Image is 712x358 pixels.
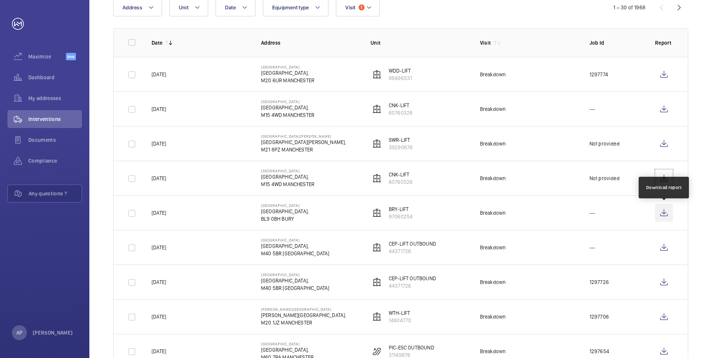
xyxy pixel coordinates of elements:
[480,175,506,182] div: Breakdown
[261,99,314,104] p: [GEOGRAPHIC_DATA]
[589,175,620,182] p: Not provided
[389,102,413,109] p: CNK-LIFT
[480,140,506,147] div: Breakdown
[123,4,142,10] span: Address
[179,4,188,10] span: Unit
[480,105,506,113] div: Breakdown
[589,140,620,147] p: Not provided
[28,157,82,164] span: Compliance
[261,77,314,84] p: M20 6UR MANCHESTER
[480,244,506,251] div: Breakdown
[261,277,330,284] p: [GEOGRAPHIC_DATA],
[261,215,309,223] p: BL9 0BH BURY
[389,309,411,317] p: WTH-LIFT
[646,184,682,191] div: Download report
[613,4,645,11] div: 1 – 30 of 1968
[152,105,166,113] p: [DATE]
[371,39,468,47] p: Unit
[261,134,346,138] p: [GEOGRAPHIC_DATA][PERSON_NAME]
[372,312,381,321] img: elevator.svg
[589,39,643,47] p: Job Id
[480,348,506,355] div: Breakdown
[589,209,595,217] p: ---
[152,140,166,147] p: [DATE]
[589,313,609,320] p: 1297706
[261,111,314,119] p: M15 4WD MANCHESTER
[152,209,166,217] p: [DATE]
[261,342,314,346] p: [GEOGRAPHIC_DATA]
[372,139,381,148] img: elevator.svg
[261,169,314,173] p: [GEOGRAPHIC_DATA]
[152,39,162,47] p: Date
[589,348,609,355] p: 1297654
[359,4,365,10] span: 1
[261,173,314,180] p: [GEOGRAPHIC_DATA],
[152,175,166,182] p: [DATE]
[589,244,595,251] p: ---
[389,67,412,74] p: WDD-LIFT
[152,244,166,251] p: [DATE]
[261,250,330,257] p: M40 5BR [GEOGRAPHIC_DATA]
[389,144,413,151] p: 39290676
[389,317,411,324] p: 14804770
[372,208,381,217] img: elevator.svg
[480,39,491,47] p: Visit
[261,242,330,250] p: [GEOGRAPHIC_DATA],
[261,284,330,292] p: M40 5BR [GEOGRAPHIC_DATA]
[29,190,82,197] span: Any questions ?
[261,65,314,69] p: [GEOGRAPHIC_DATA]
[16,329,22,336] p: AP
[389,74,412,82] p: 99496531
[261,69,314,77] p: [GEOGRAPHIC_DATA],
[372,278,381,287] img: elevator.svg
[480,71,506,78] div: Breakdown
[152,348,166,355] p: [DATE]
[372,347,381,356] img: escalator.svg
[589,278,609,286] p: 1297726
[152,278,166,286] p: [DATE]
[152,313,166,320] p: [DATE]
[261,203,309,208] p: [GEOGRAPHIC_DATA]
[28,136,82,144] span: Documents
[261,104,314,111] p: [GEOGRAPHIC_DATA],
[389,213,413,220] p: 97060254
[261,146,346,153] p: M21 8PZ MANCHESTER
[261,307,346,311] p: [PERSON_NAME][GEOGRAPHIC_DATA]
[261,208,309,215] p: [GEOGRAPHIC_DATA],
[480,313,506,320] div: Breakdown
[261,138,346,146] p: [GEOGRAPHIC_DATA][PERSON_NAME],
[389,247,436,255] p: 44371726
[261,39,359,47] p: Address
[33,329,73,336] p: [PERSON_NAME]
[272,4,309,10] span: Equipment type
[261,319,346,326] p: M20 1JZ MANCHESTER
[345,4,355,10] span: Visit
[261,346,314,354] p: [GEOGRAPHIC_DATA],
[655,39,673,47] p: Report
[389,275,436,282] p: CEP-LIFT OUTBOUND
[66,53,76,60] span: Beta
[389,344,434,351] p: PIC-ESC OUTBOUND
[152,71,166,78] p: [DATE]
[261,311,346,319] p: [PERSON_NAME][GEOGRAPHIC_DATA],
[261,180,314,188] p: M15 4WD MANCHESTER
[28,95,82,102] span: My addresses
[480,209,506,217] div: Breakdown
[28,74,82,81] span: Dashboard
[389,178,413,186] p: 60760326
[589,105,595,113] p: ---
[372,105,381,114] img: elevator.svg
[389,136,413,144] p: SWR-LIFT
[389,205,413,213] p: BRY-LIFT
[389,240,436,247] p: CEP-LIFT OUTBOUND
[389,109,413,116] p: 60760326
[372,70,381,79] img: elevator.svg
[389,171,413,178] p: CNK-LIFT
[261,272,330,277] p: [GEOGRAPHIC_DATA]
[372,174,381,183] img: elevator.svg
[28,53,66,60] span: Maximize
[28,115,82,123] span: Interventions
[225,4,236,10] span: Date
[261,238,330,242] p: [GEOGRAPHIC_DATA]
[589,71,608,78] p: 1297774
